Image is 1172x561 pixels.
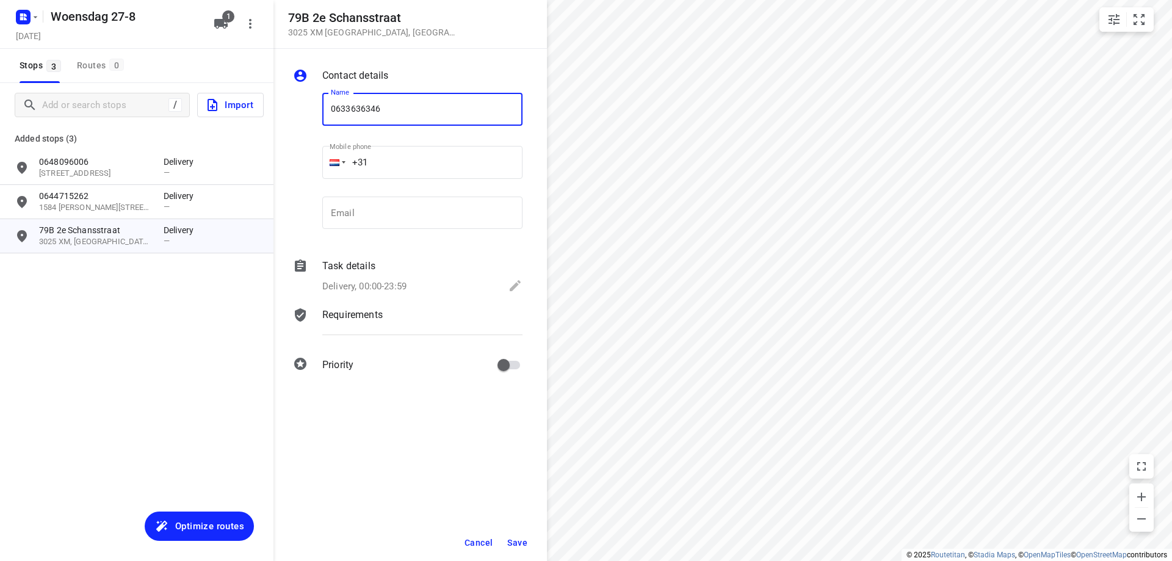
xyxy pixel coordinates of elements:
svg: Edit [508,278,523,293]
p: Task details [322,259,375,273]
div: Contact details [293,68,523,85]
a: Import [190,93,264,117]
span: Stops [20,58,65,73]
span: 0 [109,59,124,71]
p: Delivery, 00:00-23:59 [322,280,407,294]
label: Mobile phone [330,143,371,150]
a: OpenStreetMap [1076,551,1127,559]
h5: Project date [11,29,46,43]
span: — [164,202,170,211]
div: Requirements [293,308,523,344]
p: Contact details [322,68,388,83]
p: Added stops (3) [15,131,259,146]
p: 1584 Melis Stokelaan, 2541 EV, Den Haag, NL [39,202,151,214]
a: Stadia Maps [974,551,1015,559]
p: Delivery [164,224,200,236]
span: 1 [222,10,234,23]
div: small contained button group [1099,7,1154,32]
h5: Rename [46,7,204,26]
button: Import [197,93,264,117]
p: Priority [322,358,353,372]
div: / [168,98,182,112]
p: 3025 XM [GEOGRAPHIC_DATA] , [GEOGRAPHIC_DATA] [288,27,459,37]
p: Delivery [164,190,200,202]
button: Optimize routes [145,512,254,541]
button: Save [502,532,532,554]
div: Netherlands: + 31 [322,146,345,179]
span: — [164,236,170,245]
div: Routes [77,58,128,73]
p: 79B 2e Schansstraat [39,224,151,236]
p: 3025 XM, [GEOGRAPHIC_DATA], [GEOGRAPHIC_DATA] [39,236,151,248]
p: 251 Poptahof Noord, 2624 RN, Delft, NL [39,168,151,179]
span: Optimize routes [175,518,244,534]
span: — [164,168,170,177]
a: OpenMapTiles [1024,551,1071,559]
li: © 2025 , © , © © contributors [906,551,1167,559]
button: Map settings [1102,7,1126,32]
a: Routetitan [931,551,965,559]
span: Save [507,538,527,548]
span: 3 [46,60,61,72]
h5: 79B 2e Schansstraat [288,11,459,25]
input: Add or search stops [42,96,168,115]
div: Task detailsDelivery, 00:00-23:59 [293,259,523,295]
p: Delivery [164,156,200,168]
button: More [238,12,262,36]
span: Import [205,97,253,113]
p: 0644715262 [39,190,151,202]
p: 0648096006 [39,156,151,168]
button: 1 [209,12,233,36]
button: Cancel [460,532,497,554]
span: Cancel [465,538,493,548]
input: 1 (702) 123-4567 [322,146,523,179]
button: Fit zoom [1127,7,1151,32]
p: Requirements [322,308,383,322]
